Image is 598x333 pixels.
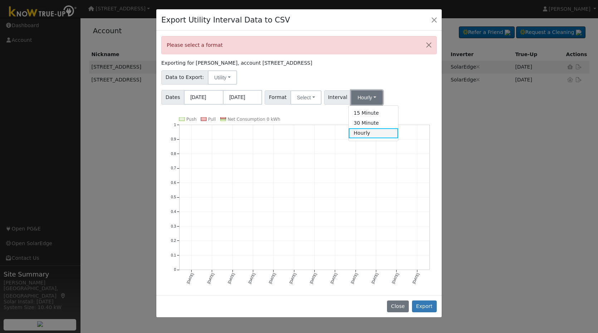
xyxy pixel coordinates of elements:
[391,272,400,284] text: [DATE]
[349,128,398,138] a: Hourly
[171,210,176,214] text: 0.4
[268,272,276,284] text: [DATE]
[161,14,290,26] h4: Export Utility Interval Data to CSV
[171,181,176,185] text: 0.6
[350,272,358,284] text: [DATE]
[309,272,317,284] text: [DATE]
[421,36,436,54] button: Close
[174,268,176,272] text: 0
[161,59,312,67] label: Exporting for [PERSON_NAME], account [STREET_ADDRESS]
[207,272,215,284] text: [DATE]
[412,300,437,313] button: Export
[412,272,420,284] text: [DATE]
[171,166,176,170] text: 0.7
[387,300,409,313] button: Close
[324,90,352,105] span: Interval
[290,90,322,105] button: Select
[171,253,176,257] text: 0.1
[174,123,176,127] text: 1
[186,272,194,284] text: [DATE]
[349,118,398,128] a: 30 Minute
[171,152,176,156] text: 0.8
[349,108,398,118] a: 15 Minute
[171,195,176,199] text: 0.5
[371,272,379,284] text: [DATE]
[208,117,216,122] text: Pull
[161,90,184,105] span: Dates
[161,36,437,54] div: Please select a format
[289,272,297,284] text: [DATE]
[227,272,235,284] text: [DATE]
[228,117,280,122] text: Net Consumption 0 kWh
[161,70,208,85] span: Data to Export:
[265,90,291,105] span: Format
[208,70,237,85] button: Utility
[171,239,176,243] text: 0.2
[171,224,176,228] text: 0.3
[171,137,176,141] text: 0.9
[351,90,383,105] button: Hourly
[247,272,256,284] text: [DATE]
[330,272,338,284] text: [DATE]
[429,15,439,25] button: Close
[186,117,197,122] text: Push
